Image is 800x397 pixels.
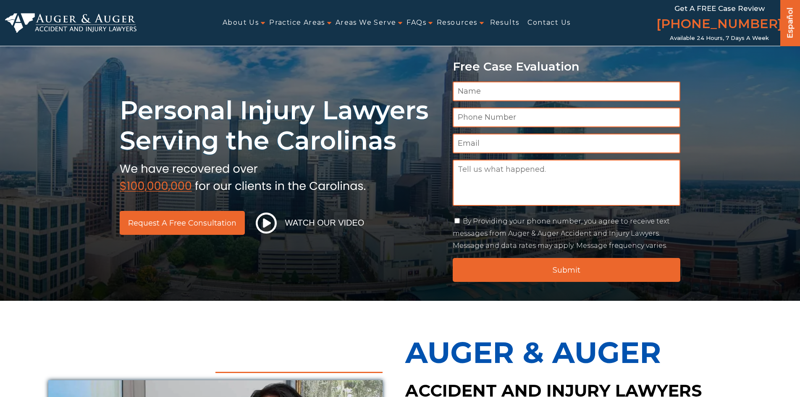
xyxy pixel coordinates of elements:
span: Available 24 Hours, 7 Days a Week [670,35,769,42]
input: Email [453,134,681,153]
a: FAQs [407,13,426,32]
input: Name [453,82,681,101]
p: Auger & Auger [405,326,752,379]
img: sub text [120,160,366,192]
input: Phone Number [453,108,681,127]
a: About Us [223,13,259,32]
p: Free Case Evaluation [453,60,681,73]
a: Results [490,13,519,32]
img: Auger & Auger Accident and Injury Lawyers Logo [5,13,136,33]
a: Contact Us [527,13,570,32]
span: Get a FREE Case Review [674,4,765,13]
input: Submit [453,258,681,282]
a: Request a Free Consultation [120,211,245,235]
a: Practice Areas [269,13,325,32]
a: Areas We Serve [336,13,396,32]
label: By Providing your phone number, you agree to receive text messages from Auger & Auger Accident an... [453,217,670,250]
span: Request a Free Consultation [128,219,236,227]
h1: Personal Injury Lawyers Serving the Carolinas [120,95,443,156]
a: [PHONE_NUMBER] [656,15,782,35]
a: Resources [437,13,477,32]
button: Watch Our Video [253,212,367,234]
